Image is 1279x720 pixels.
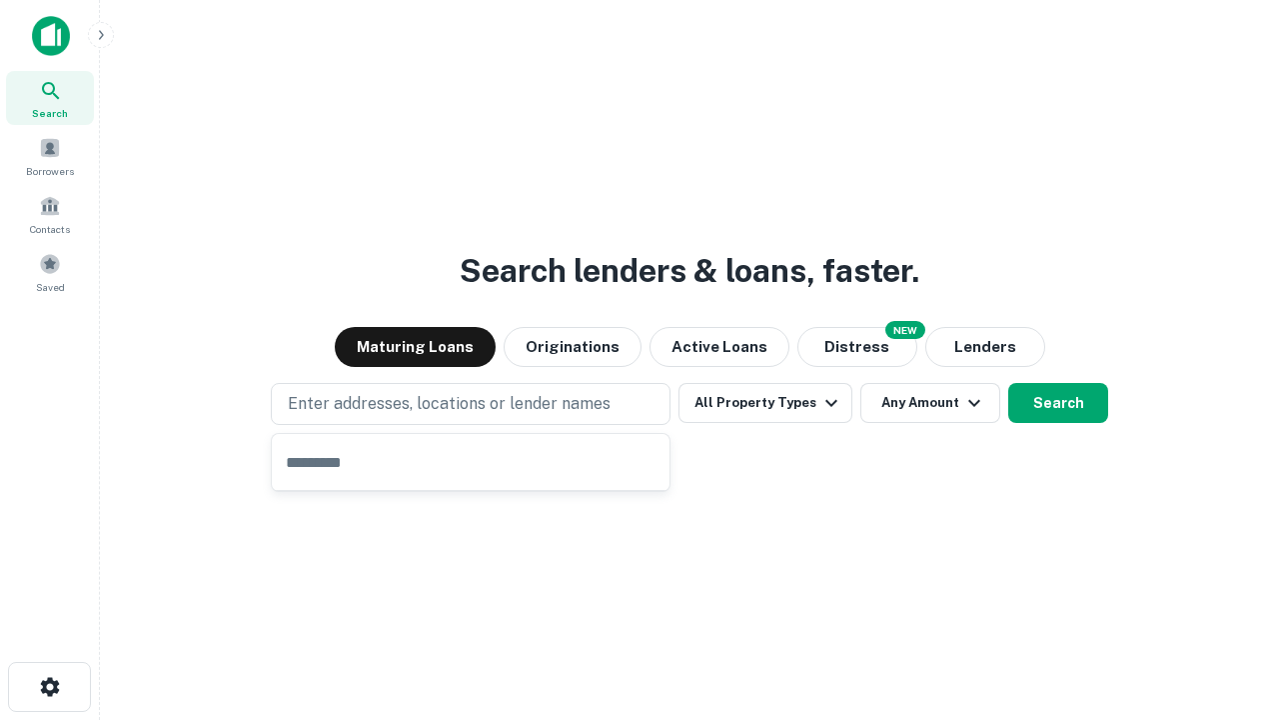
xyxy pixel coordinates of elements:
button: Active Loans [649,327,789,367]
p: Enter addresses, locations or lender names [288,392,611,416]
button: Any Amount [860,383,1000,423]
a: Contacts [6,187,94,241]
button: Originations [504,327,641,367]
a: Borrowers [6,129,94,183]
a: Saved [6,245,94,299]
span: Search [32,105,68,121]
button: All Property Types [678,383,852,423]
img: capitalize-icon.png [32,16,70,56]
iframe: Chat Widget [1179,560,1279,656]
button: Maturing Loans [335,327,496,367]
h3: Search lenders & loans, faster. [460,247,919,295]
span: Borrowers [26,163,74,179]
span: Contacts [30,221,70,237]
span: Saved [36,279,65,295]
button: Enter addresses, locations or lender names [271,383,670,425]
button: Search distressed loans with lien and other non-mortgage details. [797,327,917,367]
a: Search [6,71,94,125]
button: Lenders [925,327,1045,367]
div: NEW [885,321,925,339]
button: Search [1008,383,1108,423]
